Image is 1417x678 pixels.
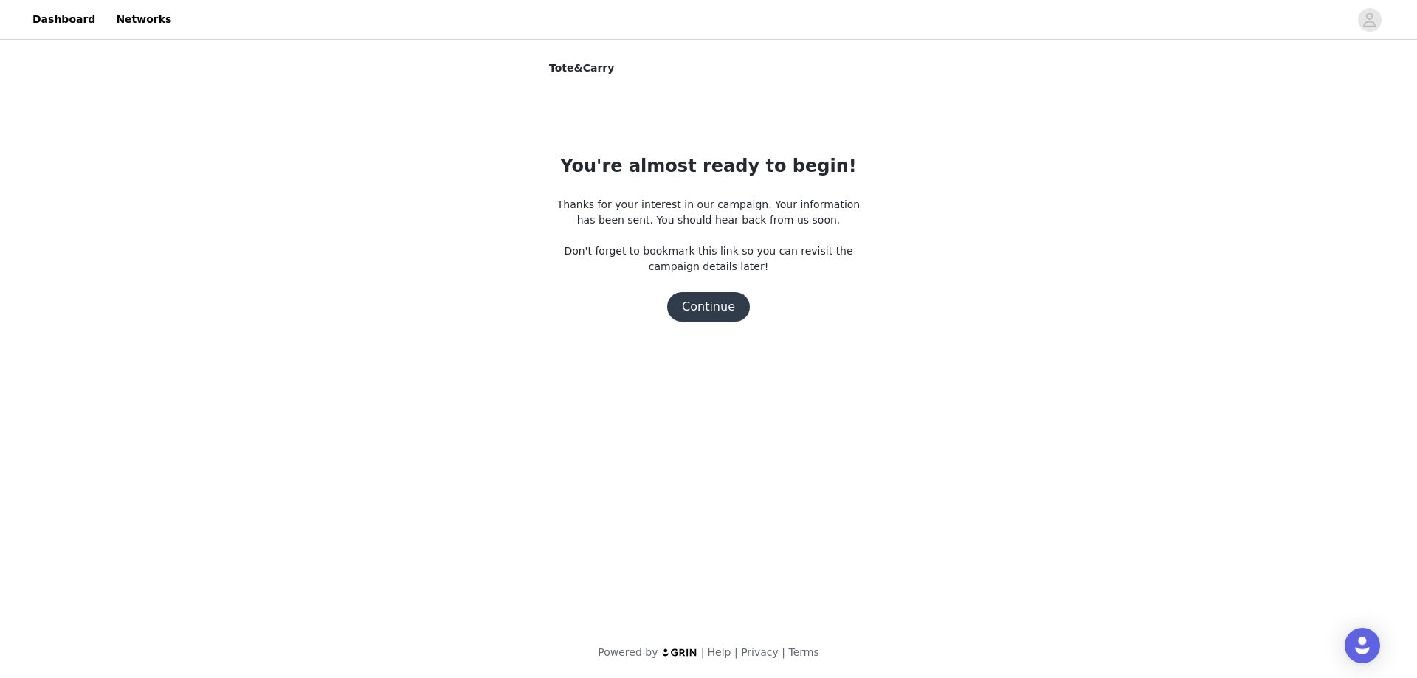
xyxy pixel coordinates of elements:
[560,153,856,179] h1: You're almost ready to begin!
[549,60,614,76] span: Tote&Carry
[667,292,750,322] button: Continue
[107,3,180,36] a: Networks
[734,646,738,658] span: |
[701,646,705,658] span: |
[708,646,731,658] a: Help
[549,197,868,274] p: Thanks for your interest in our campaign. Your information has been sent. You should hear back fr...
[24,3,104,36] a: Dashboard
[741,646,779,658] a: Privacy
[661,648,698,657] img: logo
[1362,8,1376,32] div: avatar
[788,646,818,658] a: Terms
[1345,628,1380,663] div: Open Intercom Messenger
[782,646,785,658] span: |
[598,646,658,658] span: Powered by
